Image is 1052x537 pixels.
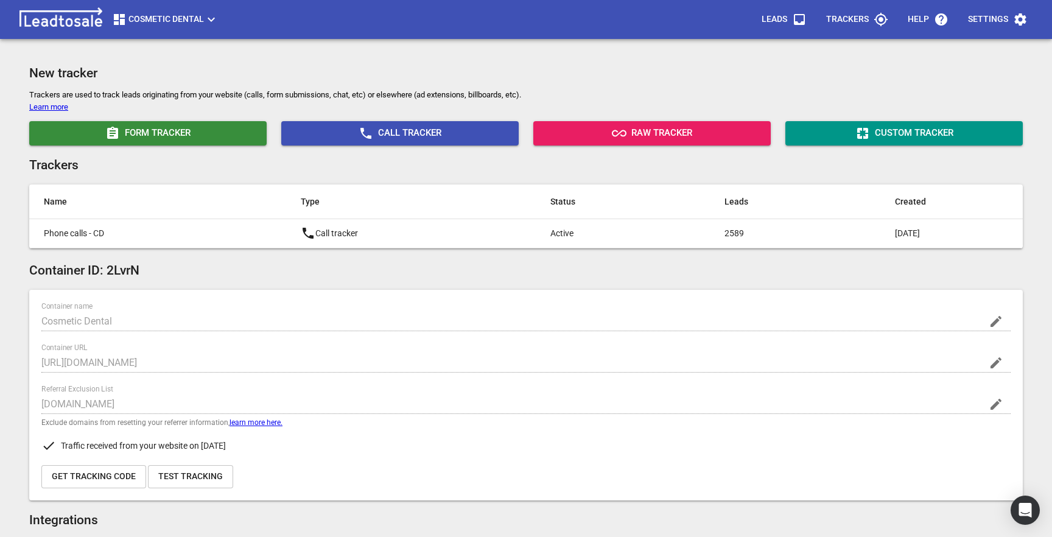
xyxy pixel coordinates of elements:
aside: Created [895,194,1008,209]
span: Raw Tracker [538,126,766,141]
img: logo [15,7,107,32]
h2: Container ID: 2LvrN [29,263,1023,278]
button: Get Tracking Code [41,465,146,488]
div: Open Intercom Messenger [1011,496,1040,525]
p: Help [908,13,929,26]
p: [DATE] [895,227,1008,240]
aside: Status [550,194,675,209]
p: Traffic received from your website on [DATE] [41,438,1011,453]
p: Leads [762,13,787,26]
span: Get Tracking Code [52,471,136,483]
aside: Name [44,194,252,209]
p: Trackers [826,13,869,26]
h2: Integrations [29,513,1023,528]
p: Phone calls - CD [44,227,252,240]
p: Active [550,227,675,240]
button: Custom Tracker [785,121,1023,146]
label: Referral Exclusion List [41,386,113,393]
a: learn more here. [230,418,282,427]
aside: Leads [724,194,847,209]
label: Container name [41,303,93,311]
p: Trackers are used to track leads originating from your website (calls, form submissions, chat, et... [29,89,1023,113]
button: Call Tracker [281,121,519,146]
label: Container URL [41,345,88,352]
p: Settings [968,13,1008,26]
span: Form Tracker [34,126,262,141]
p: 2589 [724,227,847,240]
button: Cosmetic Dental [107,7,223,32]
button: Raw Tracker [533,121,771,146]
p: Call tracker [301,226,502,240]
button: Test Tracking [148,465,233,488]
h2: Trackers [29,158,1023,173]
span: Custom Tracker [790,126,1018,141]
span: Call Tracker [286,126,514,141]
button: Form Tracker [29,121,267,146]
h2: New tracker [29,66,1023,81]
p: Exclude domains from resetting your referrer information, [41,419,1011,426]
a: Learn more [29,102,68,111]
span: Cosmetic Dental [112,12,219,27]
span: Test Tracking [158,471,223,483]
aside: Type [301,194,502,209]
